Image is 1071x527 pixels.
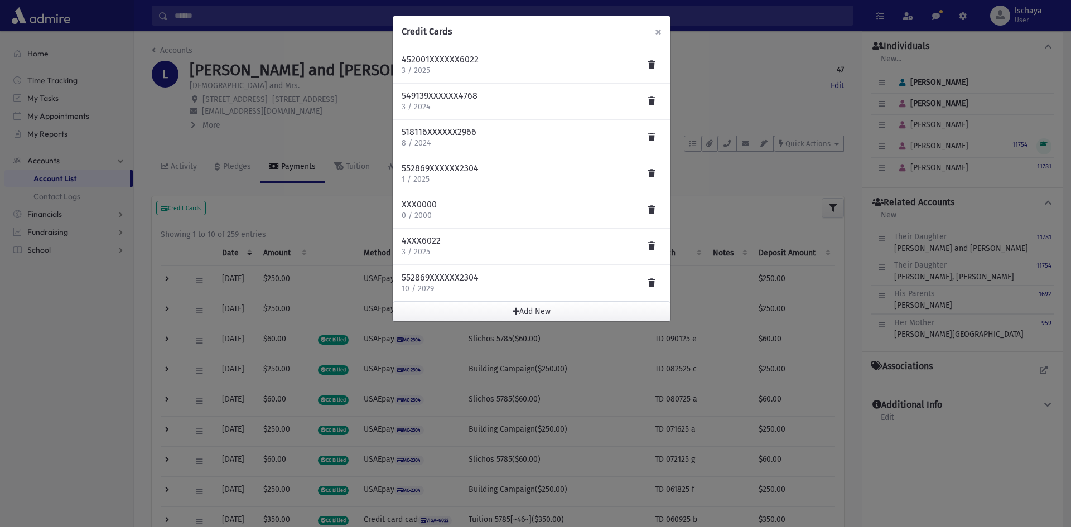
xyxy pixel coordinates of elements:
[402,199,437,210] h4: XXX0000
[402,54,479,65] h4: 452001XXXXXX6022
[402,210,437,221] p: 0 / 2000
[402,138,476,149] p: 8 / 2024
[402,174,479,185] p: 1 / 2025
[402,272,479,283] h4: 552869XXXXXX2304
[393,301,670,321] button: Add New
[402,25,452,38] h6: Credit Cards
[402,127,476,138] h4: 518116XXXXXX2966
[655,24,662,40] span: ×
[402,283,479,294] p: 10 / 2029
[402,90,477,101] h4: 549139XXXXXX4768
[402,246,441,258] p: 3 / 2025
[402,65,479,76] p: 3 / 2025
[402,101,477,113] p: 3 / 2024
[402,163,479,174] h4: 552869XXXXXX2304
[646,16,670,47] button: Close
[402,235,441,246] h4: 4XXX6022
